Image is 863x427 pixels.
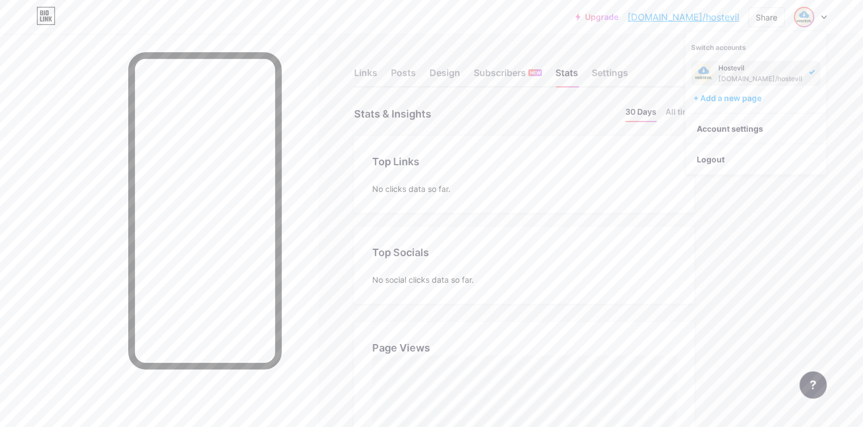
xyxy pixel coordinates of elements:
div: Links [354,66,377,86]
span: Switch accounts [691,43,746,52]
div: Stats [555,66,578,86]
div: Posts [391,66,416,86]
div: Hostevil [718,64,802,73]
li: All time [666,106,694,122]
div: Share [756,11,777,23]
div: Subscribers [474,66,542,86]
a: Upgrade [575,12,618,22]
div: Stats & Insights [354,106,431,122]
img: hostevil [795,8,813,26]
a: Account settings [685,114,826,144]
div: Top Links [372,154,676,169]
div: Top Socials [372,245,676,260]
li: Logout [685,144,826,175]
div: [DOMAIN_NAME]/hostevil [718,74,802,83]
div: No clicks data so far. [372,183,676,195]
div: No social clicks data so far. [372,274,676,286]
li: 30 Days [625,106,656,122]
div: Design [430,66,460,86]
a: [DOMAIN_NAME]/hostevil [628,10,739,24]
span: NEW [530,69,541,76]
div: + Add a new page [693,93,820,104]
img: hostevil [693,63,714,83]
div: Settings [592,66,628,86]
div: Page Views [372,340,676,355]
